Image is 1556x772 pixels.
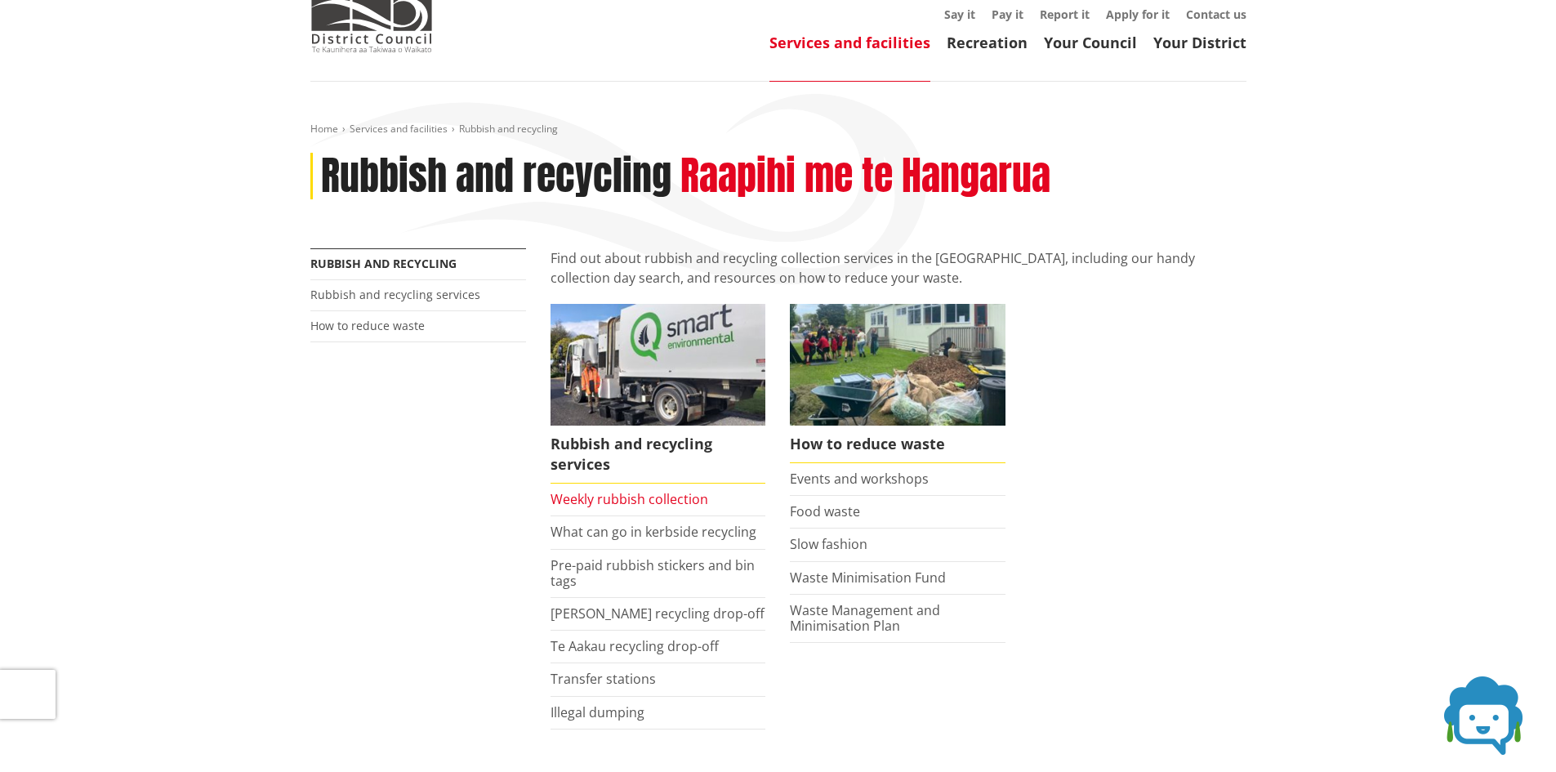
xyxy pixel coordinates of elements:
a: Rubbish and recycling services [310,287,480,302]
nav: breadcrumb [310,123,1246,136]
span: Rubbish and recycling services [551,426,766,484]
img: Rubbish and recycling services [551,304,766,425]
h1: Rubbish and recycling [321,153,671,200]
a: Pay it [992,7,1023,22]
a: Report it [1040,7,1090,22]
a: Services and facilities [350,122,448,136]
a: Rubbish and recycling services [551,304,766,484]
a: Te Aakau recycling drop-off [551,637,719,655]
a: How to reduce waste [790,304,1005,463]
span: How to reduce waste [790,426,1005,463]
a: Waste Minimisation Fund [790,569,946,587]
a: Say it [944,7,975,22]
a: Transfer stations [551,670,656,688]
a: What can go in kerbside recycling [551,523,756,541]
a: Contact us [1186,7,1246,22]
a: Waste Management and Minimisation Plan [790,601,940,635]
p: Find out about rubbish and recycling collection services in the [GEOGRAPHIC_DATA], including our ... [551,248,1246,288]
a: Recreation [947,33,1028,52]
a: Slow fashion [790,535,867,553]
img: Reducing waste [790,304,1005,425]
a: Food waste [790,502,860,520]
a: Rubbish and recycling [310,256,457,271]
a: Services and facilities [769,33,930,52]
a: Events and workshops [790,470,929,488]
a: Pre-paid rubbish stickers and bin tags [551,556,755,590]
a: Illegal dumping [551,703,644,721]
a: Weekly rubbish collection [551,490,708,508]
a: Your Council [1044,33,1137,52]
a: [PERSON_NAME] recycling drop-off [551,605,765,623]
a: Apply for it [1106,7,1170,22]
h2: Raapihi me te Hangarua [680,153,1050,200]
a: Your District [1153,33,1246,52]
a: How to reduce waste [310,318,425,333]
span: Rubbish and recycling [459,122,558,136]
a: Home [310,122,338,136]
